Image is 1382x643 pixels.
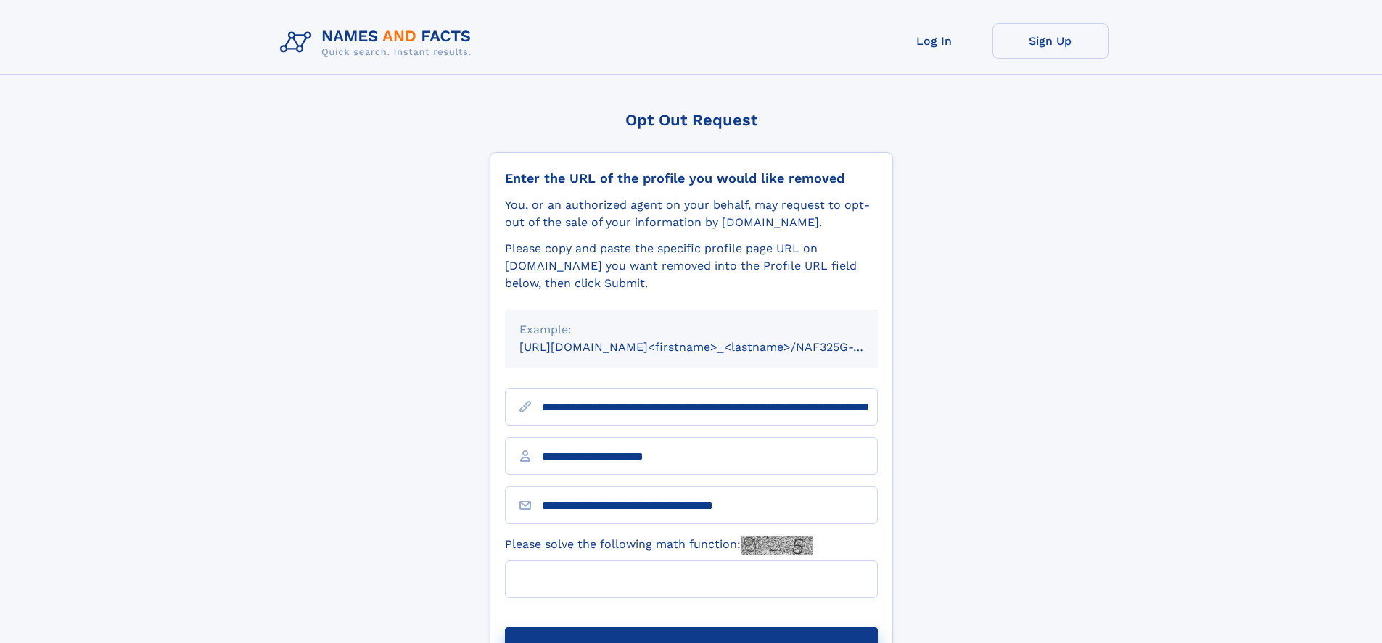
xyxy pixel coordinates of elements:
div: Opt Out Request [490,111,893,129]
div: Example: [519,321,863,339]
div: Please copy and paste the specific profile page URL on [DOMAIN_NAME] you want removed into the Pr... [505,240,878,292]
div: Enter the URL of the profile you would like removed [505,170,878,186]
a: Log In [876,23,992,59]
label: Please solve the following math function: [505,536,813,555]
div: You, or an authorized agent on your behalf, may request to opt-out of the sale of your informatio... [505,196,878,231]
a: Sign Up [992,23,1109,59]
img: Logo Names and Facts [274,23,483,62]
small: [URL][DOMAIN_NAME]<firstname>_<lastname>/NAF325G-xxxxxxxx [519,340,905,354]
